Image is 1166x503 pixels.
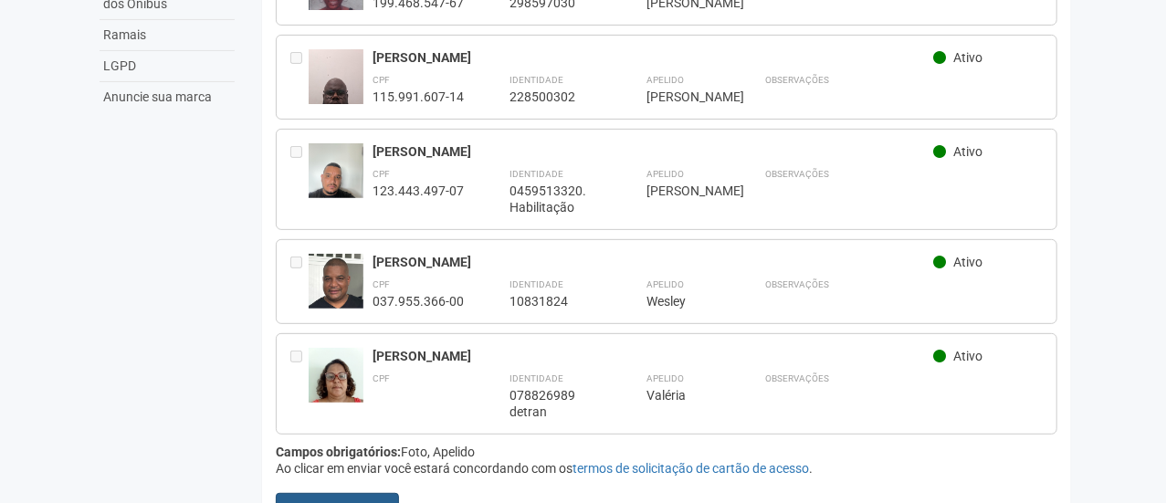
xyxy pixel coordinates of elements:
div: [PERSON_NAME] [373,49,934,66]
strong: Identidade [509,373,563,383]
div: Entre em contato com a Aministração para solicitar o cancelamento ou 2a via [290,49,309,105]
div: 037.955.366-00 [373,293,464,309]
strong: Apelido [646,169,684,179]
span: Ativo [953,144,982,159]
span: Ativo [953,50,982,65]
strong: Apelido [646,279,684,289]
strong: CPF [373,279,390,289]
img: user.jpg [309,254,363,324]
strong: Observações [765,279,829,289]
strong: Apelido [646,75,684,85]
a: termos de solicitação de cartão de acesso [572,461,809,476]
a: LGPD [100,51,235,82]
div: 078826989 detran [509,387,601,420]
strong: Observações [765,373,829,383]
div: 10831824 [509,293,601,309]
div: [PERSON_NAME] [373,143,934,160]
div: Entre em contato com a Aministração para solicitar o cancelamento ou 2a via [290,348,309,420]
a: Anuncie sua marca [100,82,235,112]
div: Foto, Apelido [276,444,1058,460]
div: [PERSON_NAME] [373,254,934,270]
div: Valéria [646,387,720,403]
img: user.jpg [309,49,363,147]
img: user.jpg [309,348,363,421]
a: Ramais [100,20,235,51]
strong: CPF [373,169,390,179]
strong: CPF [373,373,390,383]
strong: Identidade [509,169,563,179]
div: 123.443.497-07 [373,183,464,199]
strong: Apelido [646,373,684,383]
strong: Identidade [509,75,563,85]
strong: Observações [765,169,829,179]
div: 0459513320. Habilitação [509,183,601,215]
strong: Identidade [509,279,563,289]
div: Ao clicar em enviar você estará concordando com os . [276,460,1058,477]
strong: CPF [373,75,390,85]
div: Entre em contato com a Aministração para solicitar o cancelamento ou 2a via [290,254,309,309]
strong: Campos obrigatórios: [276,445,401,459]
div: [PERSON_NAME] [646,89,720,105]
strong: Observações [765,75,829,85]
div: Wesley [646,293,720,309]
span: Ativo [953,349,982,363]
img: user.jpg [309,143,363,216]
div: Entre em contato com a Aministração para solicitar o cancelamento ou 2a via [290,143,309,215]
span: Ativo [953,255,982,269]
div: 228500302 [509,89,601,105]
div: 115.991.607-14 [373,89,464,105]
div: [PERSON_NAME] [373,348,934,364]
div: [PERSON_NAME] [646,183,720,199]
